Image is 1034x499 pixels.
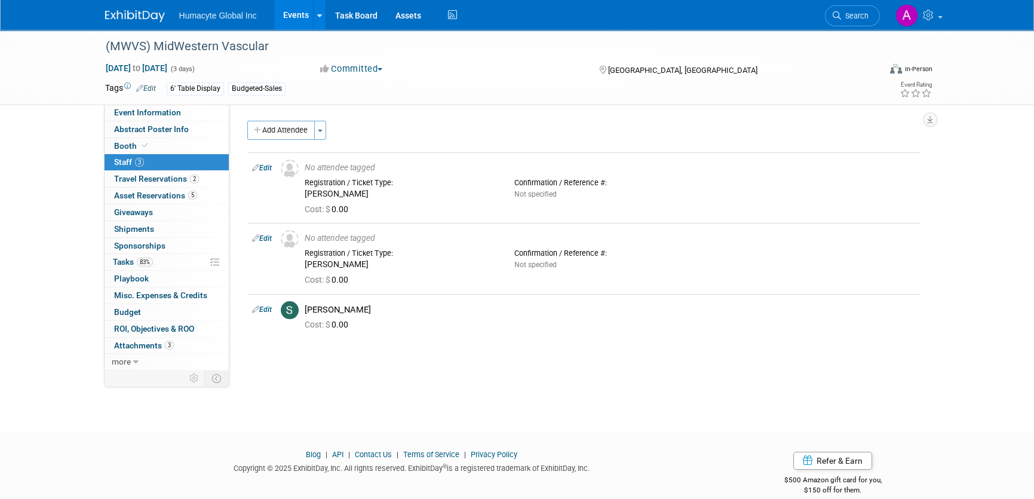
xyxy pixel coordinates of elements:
a: Edit [136,84,156,93]
a: Search [825,5,880,26]
span: Tasks [113,257,153,267]
span: Not specified [514,190,557,198]
a: Terms of Service [403,450,459,459]
span: Giveaways [114,207,153,217]
div: $150 off for them. [737,485,929,495]
span: 0.00 [305,320,353,329]
span: Cost: $ [305,320,332,329]
a: Edit [252,164,272,172]
span: 2 [190,175,199,183]
div: 6' Table Display [167,82,224,95]
div: No attendee tagged [305,233,916,244]
span: [DATE] [DATE] [105,63,168,74]
div: Copyright © 2025 ExhibitDay, Inc. All rights reserved. ExhibitDay is a registered trademark of Ex... [105,460,719,474]
a: Shipments [105,221,229,237]
img: Unassigned-User-Icon.png [281,160,299,177]
img: Format-Inperson.png [890,64,902,74]
span: Asset Reservations [114,191,197,200]
a: Travel Reservations2 [105,171,229,187]
a: Misc. Expenses & Credits [105,287,229,304]
a: API [332,450,343,459]
span: | [461,450,469,459]
span: Abstract Poster Info [114,124,189,134]
span: 0.00 [305,204,353,214]
a: Abstract Poster Info [105,121,229,137]
a: Tasks83% [105,254,229,270]
div: Confirmation / Reference #: [514,178,706,188]
div: Event Rating [899,82,931,88]
span: more [112,357,131,366]
button: Committed [316,63,387,75]
span: ROI, Objectives & ROO [114,324,194,333]
a: Refer & Earn [793,452,872,470]
a: Attachments3 [105,338,229,354]
div: No attendee tagged [305,163,916,173]
span: Humacyte Global Inc [179,11,257,20]
a: Contact Us [355,450,392,459]
span: Budget [114,307,141,317]
div: (MWVS) MidWestern Vascular [102,36,862,57]
div: Registration / Ticket Type: [305,178,496,188]
span: Booth [114,141,151,151]
div: Budgeted-Sales [228,82,286,95]
button: Add Attendee [247,121,315,140]
sup: ® [443,463,447,470]
img: Adrian Diazgonsen [895,4,918,27]
a: Event Information [105,105,229,121]
td: Tags [105,82,156,96]
span: Travel Reservations [114,174,199,183]
span: Not specified [514,261,557,269]
div: Registration / Ticket Type: [305,249,496,258]
a: Edit [252,234,272,243]
a: Budget [105,304,229,320]
img: S.jpg [281,301,299,319]
div: Confirmation / Reference #: [514,249,706,258]
span: 0.00 [305,275,353,284]
div: Event Format [809,62,932,80]
span: Cost: $ [305,275,332,284]
a: Playbook [105,271,229,287]
span: Search [841,11,869,20]
span: Playbook [114,274,149,283]
a: Edit [252,305,272,314]
span: Event Information [114,108,181,117]
a: Blog [306,450,321,459]
img: ExhibitDay [105,10,165,22]
a: Sponsorships [105,238,229,254]
span: Cost: $ [305,204,332,214]
img: Unassigned-User-Icon.png [281,230,299,248]
td: Toggle Event Tabs [204,371,229,386]
span: | [394,450,401,459]
span: 3 [135,158,144,167]
span: Sponsorships [114,241,165,250]
div: [PERSON_NAME] [305,189,496,200]
a: Staff3 [105,154,229,170]
td: Personalize Event Tab Strip [184,371,205,386]
div: In-Person [904,65,932,74]
span: 5 [188,191,197,200]
span: Staff [114,157,144,167]
span: Misc. Expenses & Credits [114,290,207,300]
span: 83% [137,258,153,267]
span: [GEOGRAPHIC_DATA], [GEOGRAPHIC_DATA] [608,66,757,75]
div: $500 Amazon gift card for you, [737,467,929,495]
span: Attachments [114,341,174,350]
a: Asset Reservations5 [105,188,229,204]
a: Privacy Policy [471,450,517,459]
a: more [105,354,229,370]
div: [PERSON_NAME] [305,304,916,316]
span: Shipments [114,224,154,234]
span: | [323,450,330,459]
span: to [131,63,142,73]
span: (3 days) [170,65,195,73]
span: 3 [165,341,174,350]
span: | [345,450,353,459]
a: Giveaways [105,204,229,221]
i: Booth reservation complete [142,142,148,149]
a: Booth [105,138,229,154]
a: ROI, Objectives & ROO [105,321,229,337]
div: [PERSON_NAME] [305,259,496,270]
